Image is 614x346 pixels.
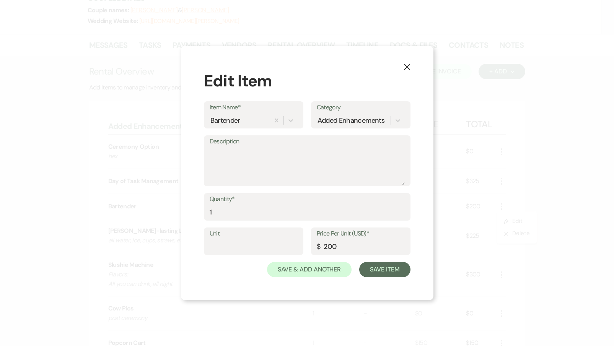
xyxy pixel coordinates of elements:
[210,228,298,239] label: Unit
[318,115,384,126] div: Added Enhancements
[317,242,320,252] div: $
[210,102,298,113] label: Item Name*
[210,115,240,126] div: Bartender
[204,69,410,93] div: Edit Item
[317,102,405,113] label: Category
[359,262,410,277] button: Save Item
[317,228,405,239] label: Price Per Unit (USD)*
[210,136,405,147] label: Description
[267,262,352,277] button: Save & Add Another
[210,194,405,205] label: Quantity*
